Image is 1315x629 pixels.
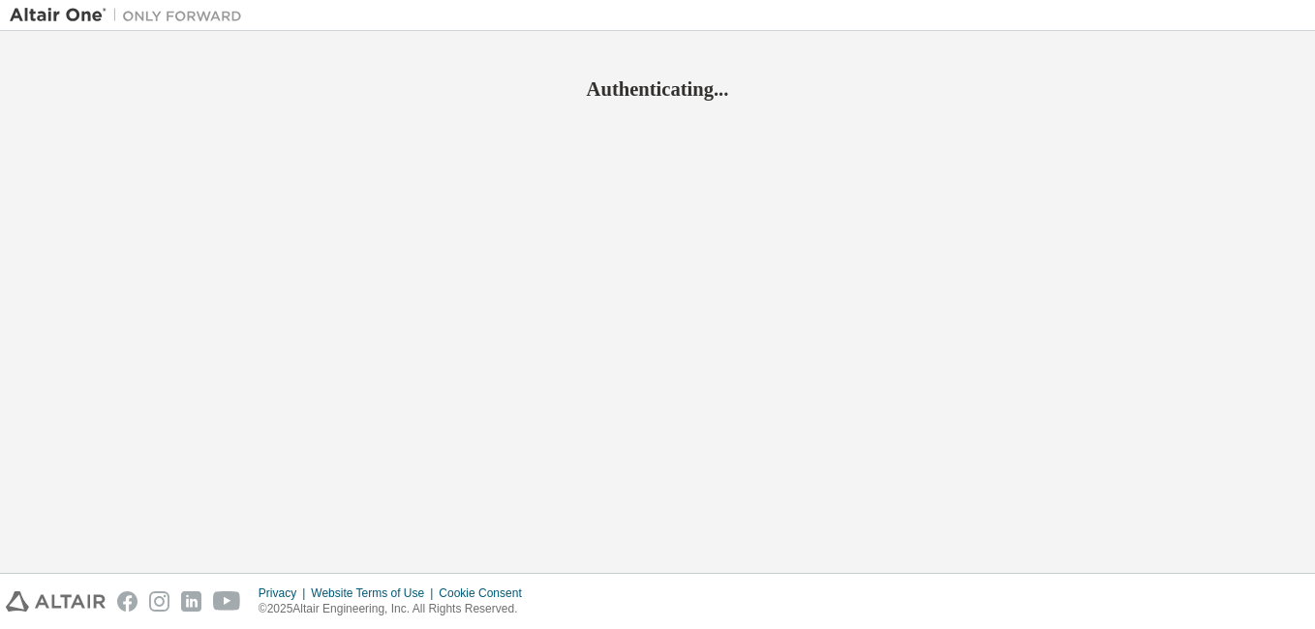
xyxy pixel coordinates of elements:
[117,591,138,612] img: facebook.svg
[213,591,241,612] img: youtube.svg
[6,591,106,612] img: altair_logo.svg
[10,6,252,25] img: Altair One
[311,585,439,601] div: Website Terms of Use
[181,591,201,612] img: linkedin.svg
[149,591,169,612] img: instagram.svg
[439,585,533,601] div: Cookie Consent
[259,601,534,617] p: © 2025 Altair Engineering, Inc. All Rights Reserved.
[10,76,1305,102] h2: Authenticating...
[259,585,311,601] div: Privacy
